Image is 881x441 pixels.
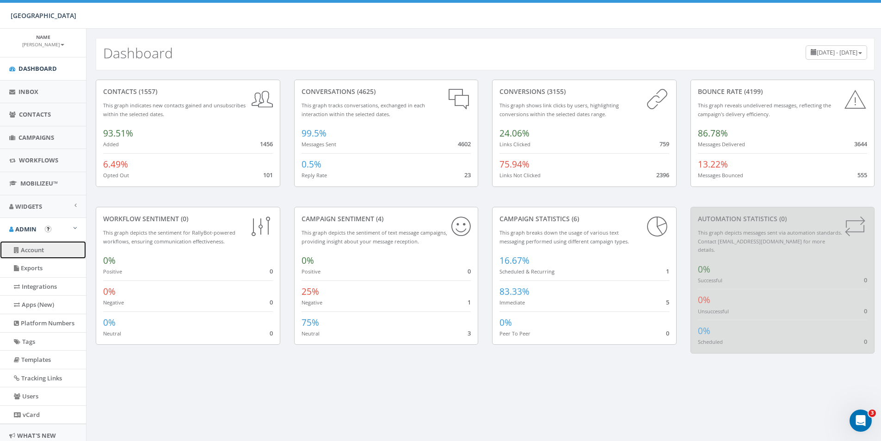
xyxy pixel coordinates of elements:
[468,298,471,306] span: 1
[374,214,383,223] span: (4)
[103,102,246,118] small: This graph indicates new contacts gained and unsubscribes within the selected dates.
[302,229,447,245] small: This graph depicts the sentiment of text message campaigns, providing insight about your message ...
[17,431,56,440] span: What's New
[260,140,273,148] span: 1456
[698,229,842,253] small: This graph depicts messages sent via automation standards. Contact [EMAIL_ADDRESS][DOMAIN_NAME] f...
[698,158,728,170] span: 13.22%
[19,156,58,164] span: Workflows
[864,276,867,284] span: 0
[659,140,669,148] span: 759
[103,286,116,298] span: 0%
[302,172,327,179] small: Reply Rate
[499,268,554,275] small: Scheduled & Recurring
[499,158,530,170] span: 75.94%
[302,286,319,298] span: 25%
[666,329,669,337] span: 0
[302,268,320,275] small: Positive
[817,48,857,56] span: [DATE] - [DATE]
[698,127,728,139] span: 86.78%
[19,110,51,118] span: Contacts
[857,171,867,179] span: 555
[302,102,425,118] small: This graph tracks conversations, exchanged in each interaction within the selected dates.
[698,214,868,224] div: Automation Statistics
[499,229,629,245] small: This graph breaks down the usage of various text messaging performed using different campaign types.
[270,298,273,306] span: 0
[468,329,471,337] span: 3
[302,214,471,224] div: Campaign Sentiment
[499,286,530,298] span: 83.33%
[698,294,710,306] span: 0%
[499,214,669,224] div: Campaign Statistics
[458,140,471,148] span: 4602
[302,317,319,329] span: 75%
[464,171,471,179] span: 23
[20,179,58,187] span: MobilizeU™
[302,141,336,148] small: Messages Sent
[698,102,831,118] small: This graph reveals undelivered messages, reflecting the campaign's delivery efficiency.
[103,330,121,337] small: Neutral
[698,338,723,345] small: Scheduled
[302,299,322,306] small: Negative
[36,34,50,40] small: Name
[103,87,273,96] div: contacts
[103,229,235,245] small: This graph depicts the sentiment for RallyBot-powered workflows, ensuring communication effective...
[468,267,471,275] span: 0
[18,64,57,73] span: Dashboard
[869,410,876,417] span: 3
[499,141,530,148] small: Links Clicked
[854,140,867,148] span: 3644
[103,255,116,267] span: 0%
[499,255,530,267] span: 16.67%
[698,325,710,337] span: 0%
[499,127,530,139] span: 24.06%
[499,102,619,118] small: This graph shows link clicks by users, highlighting conversions within the selected dates range.
[103,45,173,61] h2: Dashboard
[22,41,64,48] small: [PERSON_NAME]
[18,133,54,142] span: Campaigns
[103,141,119,148] small: Added
[698,172,743,179] small: Messages Bounced
[103,268,122,275] small: Positive
[270,267,273,275] span: 0
[15,225,37,233] span: Admin
[698,277,722,284] small: Successful
[777,214,787,223] span: (0)
[15,202,42,211] span: Widgets
[698,263,710,275] span: 0%
[355,87,376,96] span: (4625)
[698,308,729,315] small: Unsuccessful
[666,267,669,275] span: 1
[302,158,321,170] span: 0.5%
[499,172,541,179] small: Links Not Clicked
[302,330,320,337] small: Neutral
[742,87,763,96] span: (4199)
[545,87,566,96] span: (3155)
[103,214,273,224] div: Workflow Sentiment
[137,87,157,96] span: (1557)
[666,298,669,306] span: 5
[22,40,64,48] a: [PERSON_NAME]
[864,337,867,346] span: 0
[45,226,51,232] button: Open In-App Guide
[499,317,512,329] span: 0%
[499,330,530,337] small: Peer To Peer
[103,299,124,306] small: Negative
[499,299,525,306] small: Immediate
[263,171,273,179] span: 101
[698,141,745,148] small: Messages Delivered
[864,307,867,315] span: 0
[103,127,133,139] span: 93.51%
[18,87,38,96] span: Inbox
[656,171,669,179] span: 2396
[103,158,128,170] span: 6.49%
[11,11,76,20] span: [GEOGRAPHIC_DATA]
[302,87,471,96] div: conversations
[302,255,314,267] span: 0%
[103,172,129,179] small: Opted Out
[302,127,327,139] span: 99.5%
[698,87,868,96] div: Bounce Rate
[179,214,188,223] span: (0)
[499,87,669,96] div: conversions
[270,329,273,337] span: 0
[103,317,116,329] span: 0%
